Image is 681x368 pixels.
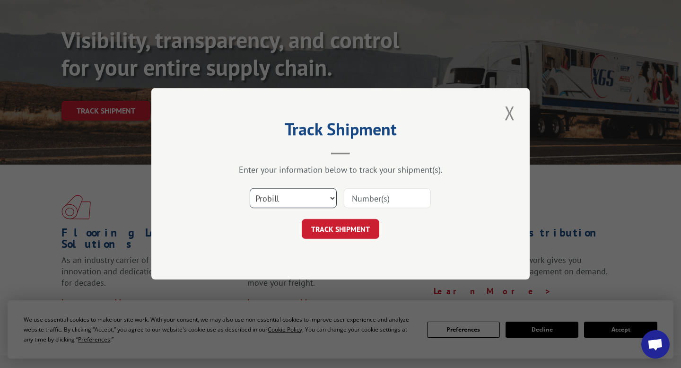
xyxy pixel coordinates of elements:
[199,165,482,175] div: Enter your information below to track your shipment(s).
[302,219,379,239] button: TRACK SHIPMENT
[502,100,518,126] button: Close modal
[641,330,670,359] a: Open chat
[199,123,482,140] h2: Track Shipment
[344,189,431,209] input: Number(s)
